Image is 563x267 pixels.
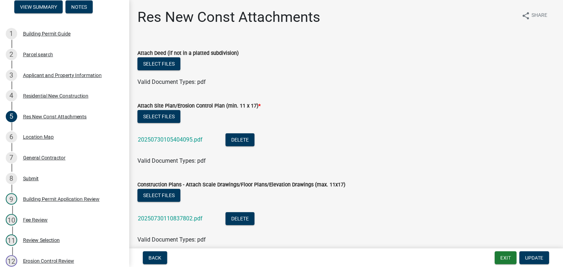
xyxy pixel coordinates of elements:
wm-modal-confirm: Delete Document [225,137,254,144]
div: 10 [6,214,17,225]
div: Fee Review [23,217,48,222]
div: 7 [6,152,17,163]
button: Delete [225,133,254,146]
a: 20250730110837802.pdf [138,215,203,222]
div: 6 [6,131,17,143]
div: Applicant and Property Information [23,73,102,78]
span: Share [532,11,547,20]
button: Delete [225,212,254,225]
div: 2 [6,49,17,60]
button: Select files [137,110,180,123]
div: 3 [6,70,17,81]
div: Parcel search [23,52,53,57]
wm-modal-confirm: Delete Document [225,216,254,223]
label: Attach Deed (if not in a platted subdivision) [137,51,239,56]
span: Valid Document Types: pdf [137,157,206,164]
button: Select files [137,189,180,202]
a: 20250730105404095.pdf [138,136,203,143]
button: Notes [65,0,93,13]
span: Valid Document Types: pdf [137,236,206,243]
i: share [521,11,530,20]
div: Review Selection [23,238,60,243]
div: 8 [6,173,17,184]
div: General Contractor [23,155,65,160]
div: 11 [6,234,17,246]
button: Back [143,251,167,264]
button: Exit [495,251,516,264]
span: Back [149,255,161,261]
button: shareShare [516,9,553,23]
button: View Summary [14,0,63,13]
div: 5 [6,111,17,122]
wm-modal-confirm: Summary [14,4,63,10]
span: Update [525,255,543,261]
span: Valid Document Types: pdf [137,78,206,85]
label: Construction Plans - Attach Scale Drawings/Floor Plans/Elevation Drawings (max. 11x17) [137,182,345,187]
button: Select files [137,57,180,70]
h1: Res New Const Attachments [137,9,320,26]
div: 1 [6,28,17,39]
button: Update [519,251,549,264]
div: Erosion Control Review [23,258,74,263]
label: Attach Site Plan/Erosion Control Plan (min. 11 x 17) [137,104,261,109]
div: 4 [6,90,17,101]
div: 12 [6,255,17,267]
div: Building Permit Guide [23,31,71,36]
div: Location Map [23,134,54,139]
div: Building Permit Application Review [23,196,100,201]
div: 9 [6,193,17,205]
div: Res New Const Attachments [23,114,87,119]
div: Submit [23,176,39,181]
div: Residential New Construction [23,93,88,98]
wm-modal-confirm: Notes [65,4,93,10]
